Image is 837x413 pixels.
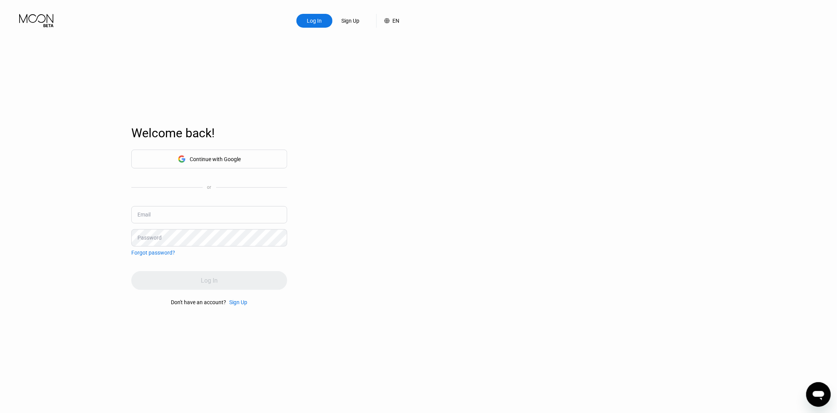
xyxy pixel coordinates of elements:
[131,250,175,256] div: Forgot password?
[171,299,227,305] div: Don't have an account?
[190,156,241,162] div: Continue with Google
[332,14,369,28] div: Sign Up
[137,235,162,241] div: Password
[227,299,248,305] div: Sign Up
[131,150,287,168] div: Continue with Google
[207,185,212,190] div: or
[806,382,831,407] iframe: 启动消息传送窗口的按钮
[230,299,248,305] div: Sign Up
[376,14,399,28] div: EN
[296,14,332,28] div: Log In
[341,17,361,25] div: Sign Up
[306,17,323,25] div: Log In
[137,211,151,218] div: Email
[392,18,399,24] div: EN
[131,126,287,140] div: Welcome back!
